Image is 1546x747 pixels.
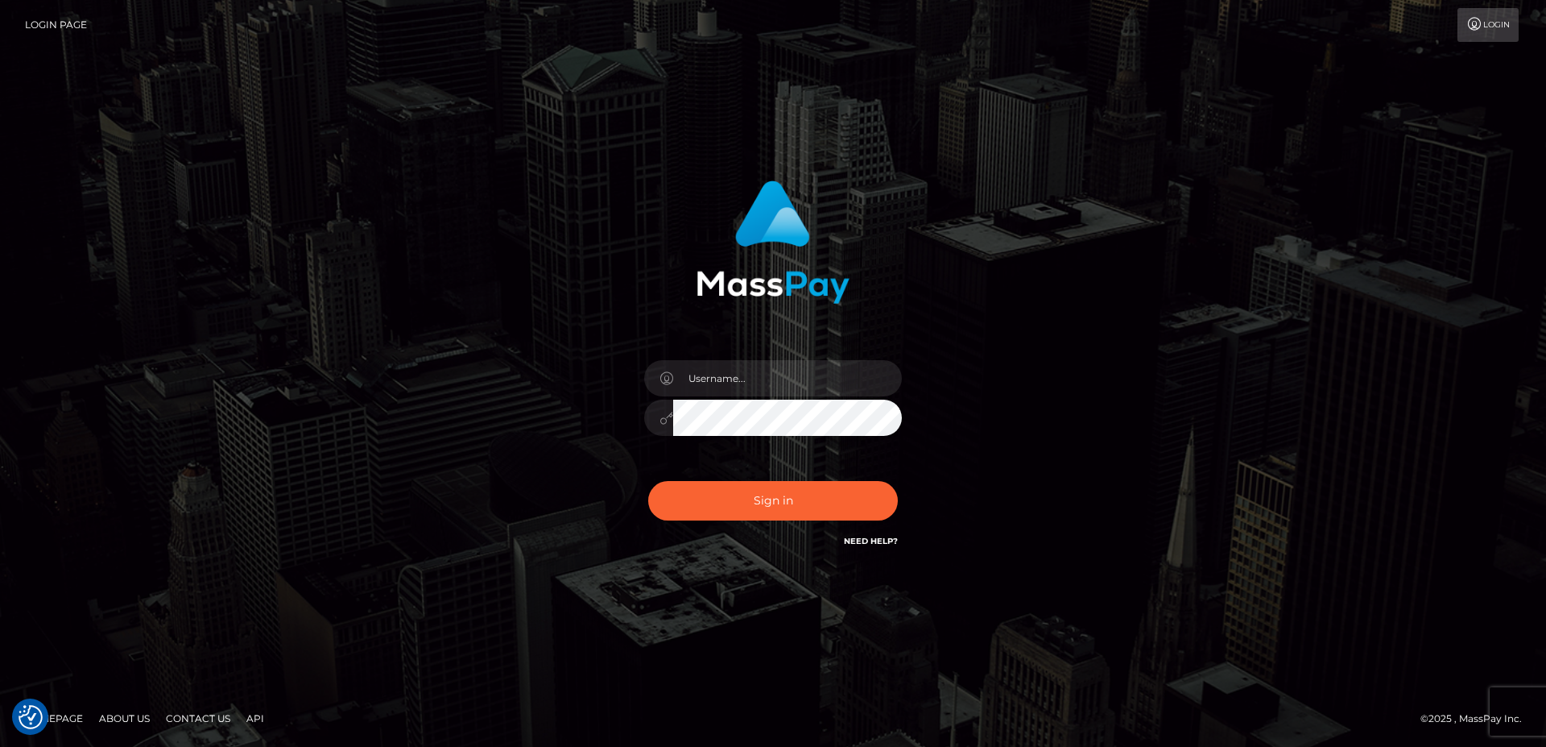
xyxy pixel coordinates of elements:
[844,536,898,546] a: Need Help?
[18,706,89,731] a: Homepage
[673,360,902,396] input: Username...
[648,481,898,521] button: Sign in
[25,8,87,42] a: Login Page
[19,705,43,729] button: Consent Preferences
[697,181,849,304] img: MassPay Login
[159,706,237,731] a: Contact Us
[1457,8,1519,42] a: Login
[19,705,43,729] img: Revisit consent button
[240,706,271,731] a: API
[93,706,156,731] a: About Us
[1420,710,1534,728] div: © 2025 , MassPay Inc.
